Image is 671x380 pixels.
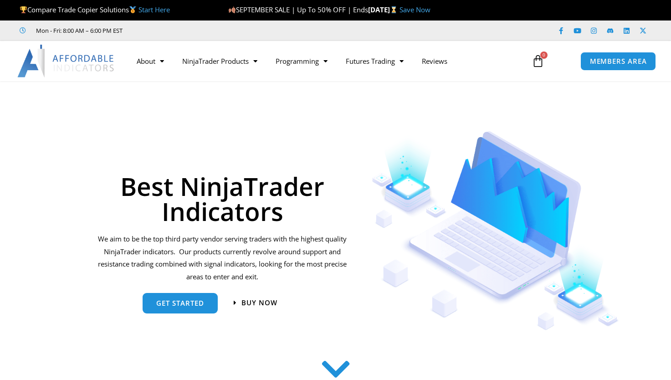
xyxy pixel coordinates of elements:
[234,299,277,306] a: Buy now
[400,5,430,14] a: Save Now
[241,299,277,306] span: Buy now
[518,48,558,74] a: 0
[413,51,456,72] a: Reviews
[128,51,173,72] a: About
[97,233,348,283] p: We aim to be the top third party vendor serving traders with the highest quality NinjaTrader indi...
[266,51,337,72] a: Programming
[17,45,115,77] img: LogoAI | Affordable Indicators – NinjaTrader
[156,300,204,307] span: get started
[390,6,397,13] img: ⌛
[135,26,272,35] iframe: Customer reviews powered by Trustpilot
[580,52,656,71] a: MEMBERS AREA
[128,51,523,72] nav: Menu
[20,6,27,13] img: 🏆
[173,51,266,72] a: NinjaTrader Products
[540,51,548,59] span: 0
[228,5,368,14] span: SEPTEMBER SALE | Up To 50% OFF | Ends
[129,6,136,13] img: 🥇
[97,174,348,224] h1: Best NinjaTrader Indicators
[138,5,170,14] a: Start Here
[590,58,647,65] span: MEMBERS AREA
[368,5,400,14] strong: [DATE]
[229,6,236,13] img: 🍂
[20,5,170,14] span: Compare Trade Copier Solutions
[337,51,413,72] a: Futures Trading
[34,25,123,36] span: Mon - Fri: 8:00 AM – 6:00 PM EST
[372,131,619,330] img: Indicators 1 | Affordable Indicators – NinjaTrader
[143,293,218,313] a: get started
